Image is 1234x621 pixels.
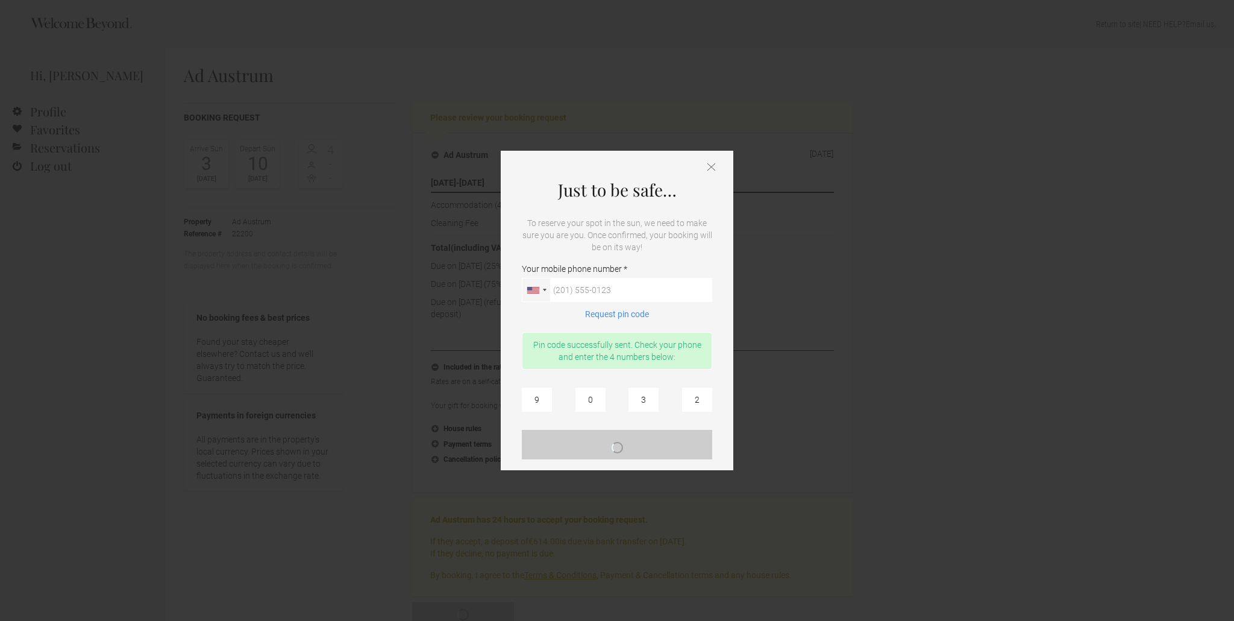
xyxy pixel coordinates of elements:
button: Request pin code [578,308,656,320]
h4: Just to be safe… [522,181,712,199]
button: Close [707,163,715,173]
div: Pin code successfully sent. Check your phone and enter the 4 numbers below: [522,332,712,370]
span: Your mobile phone number [522,263,627,275]
div: United States: +1 [522,279,550,301]
input: Your mobile phone number [522,278,712,302]
p: To reserve your spot in the sun, we need to make sure you are you. Once confirmed, your booking w... [522,217,712,253]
